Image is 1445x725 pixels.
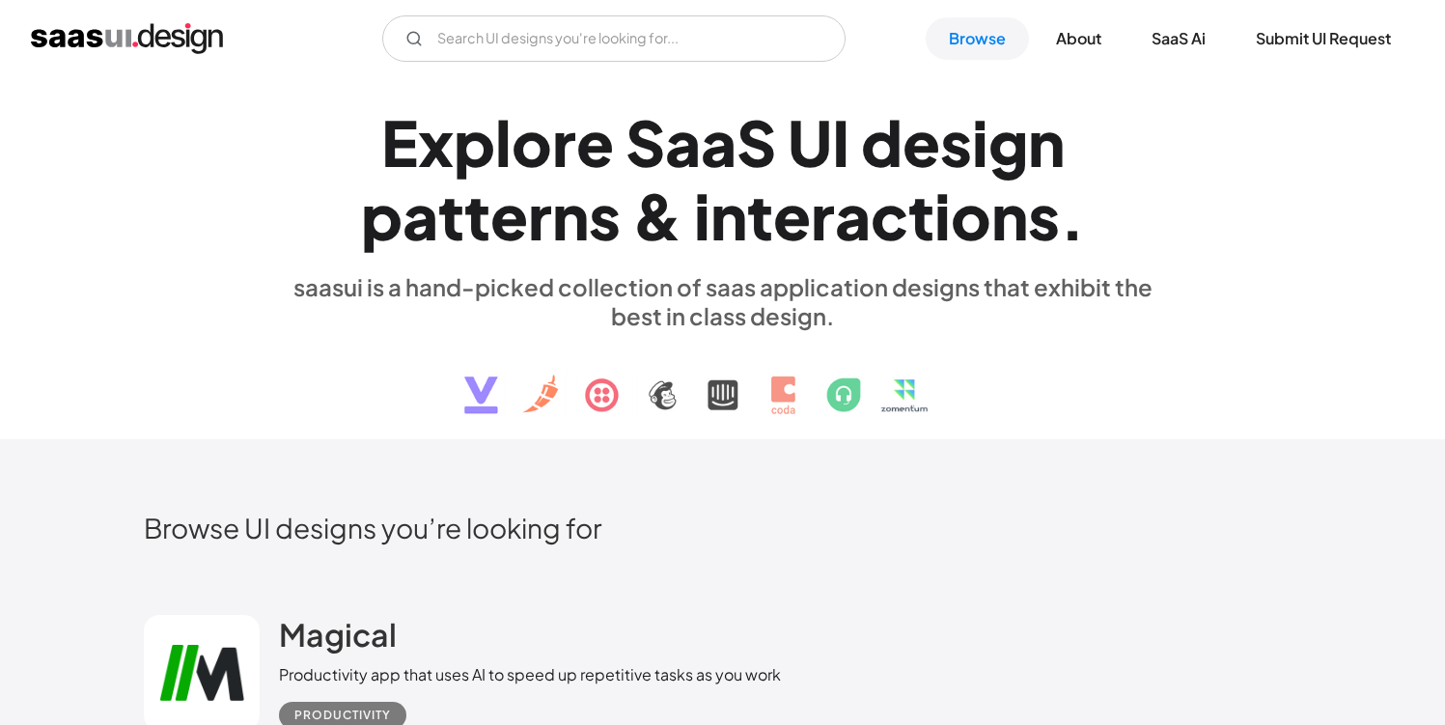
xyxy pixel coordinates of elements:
[1060,179,1085,253] div: .
[788,105,832,180] div: U
[382,15,846,62] input: Search UI designs you're looking for...
[972,105,988,180] div: i
[1033,17,1125,60] a: About
[490,179,528,253] div: e
[701,105,736,180] div: a
[279,615,397,654] h2: Magical
[464,179,490,253] div: t
[1233,17,1414,60] a: Submit UI Request
[710,179,747,253] div: n
[934,179,951,253] div: i
[431,330,1015,431] img: text, icon, saas logo
[940,105,972,180] div: s
[552,179,589,253] div: n
[279,272,1167,330] div: saasui is a hand-picked collection of saas application designs that exhibit the best in class des...
[832,105,849,180] div: I
[528,179,552,253] div: r
[665,105,701,180] div: a
[1028,105,1065,180] div: n
[361,179,403,253] div: p
[512,105,552,180] div: o
[454,105,495,180] div: p
[1128,17,1229,60] a: SaaS Ai
[632,179,682,253] div: &
[403,179,438,253] div: a
[871,179,908,253] div: c
[576,105,614,180] div: e
[279,663,781,686] div: Productivity app that uses AI to speed up repetitive tasks as you work
[694,179,710,253] div: i
[625,105,665,180] div: S
[736,105,776,180] div: S
[747,179,773,253] div: t
[279,615,397,663] a: Magical
[381,105,418,180] div: E
[926,17,1029,60] a: Browse
[835,179,871,253] div: a
[279,105,1167,254] h1: Explore SaaS UI design patterns & interactions.
[495,105,512,180] div: l
[988,105,1028,180] div: g
[951,179,991,253] div: o
[773,179,811,253] div: e
[861,105,903,180] div: d
[811,179,835,253] div: r
[589,179,621,253] div: s
[144,511,1302,544] h2: Browse UI designs you’re looking for
[382,15,846,62] form: Email Form
[903,105,940,180] div: e
[418,105,454,180] div: x
[438,179,464,253] div: t
[908,179,934,253] div: t
[991,179,1028,253] div: n
[1028,179,1060,253] div: s
[31,23,223,54] a: home
[552,105,576,180] div: r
